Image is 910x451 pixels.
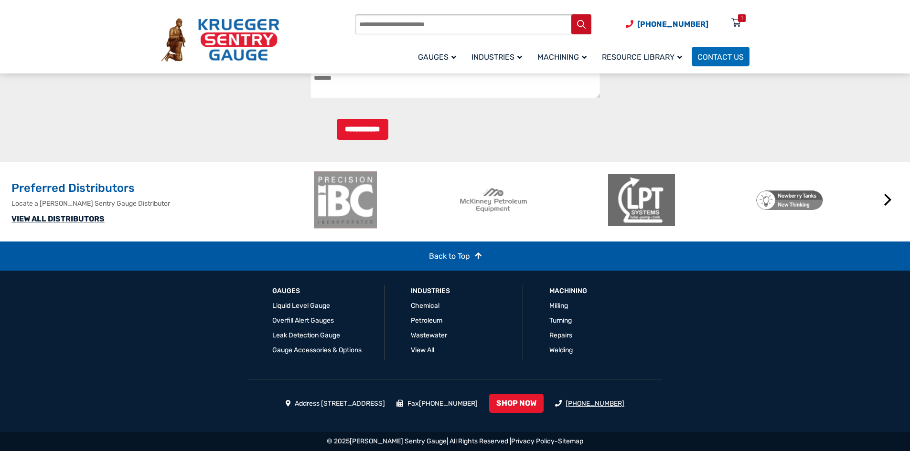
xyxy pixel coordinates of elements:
[396,399,478,409] li: Fax
[596,45,692,68] a: Resource Library
[626,18,708,30] a: Phone Number (920) 434-8860
[11,214,105,223] a: VIEW ALL DISTRIBUTORS
[411,286,450,296] a: Industries
[549,346,573,354] a: Welding
[418,52,456,62] span: Gauges
[697,52,744,62] span: Contact Us
[11,181,307,196] h2: Preferred Distributors
[878,190,898,210] button: Next
[272,331,340,339] a: Leak Detection Gauge
[549,302,568,310] a: Milling
[612,234,622,244] button: 3 of 2
[460,171,527,229] img: McKinney Petroleum Equipment
[511,437,555,445] a: Privacy Policy
[411,302,439,310] a: Chemical
[161,18,279,62] img: Krueger Sentry Gauge
[532,45,596,68] a: Machining
[608,171,675,229] img: LPT
[411,331,447,339] a: Wastewater
[272,286,300,296] a: GAUGES
[412,45,466,68] a: Gauges
[741,14,743,22] div: 1
[286,399,385,409] li: Address [STREET_ADDRESS]
[566,399,624,408] a: [PHONE_NUMBER]
[558,437,583,445] a: Sitemap
[602,52,682,62] span: Resource Library
[411,316,442,325] a: Petroleum
[537,52,587,62] span: Machining
[584,234,593,244] button: 1 of 2
[756,171,823,229] img: Newberry Tanks
[350,437,447,445] a: [PERSON_NAME] Sentry Gauge
[549,331,572,339] a: Repairs
[466,45,532,68] a: Industries
[471,52,522,62] span: Industries
[11,199,307,209] p: Locate a [PERSON_NAME] Sentry Gauge Distributor
[549,286,587,296] a: Machining
[312,171,379,229] img: ibc-logo
[692,47,749,66] a: Contact Us
[411,346,434,354] a: View All
[272,346,362,354] a: Gauge Accessories & Options
[272,302,330,310] a: Liquid Level Gauge
[489,394,544,413] a: SHOP NOW
[272,316,334,325] a: Overfill Alert Gauges
[598,234,608,244] button: 2 of 2
[637,20,708,29] span: [PHONE_NUMBER]
[549,316,572,325] a: Turning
